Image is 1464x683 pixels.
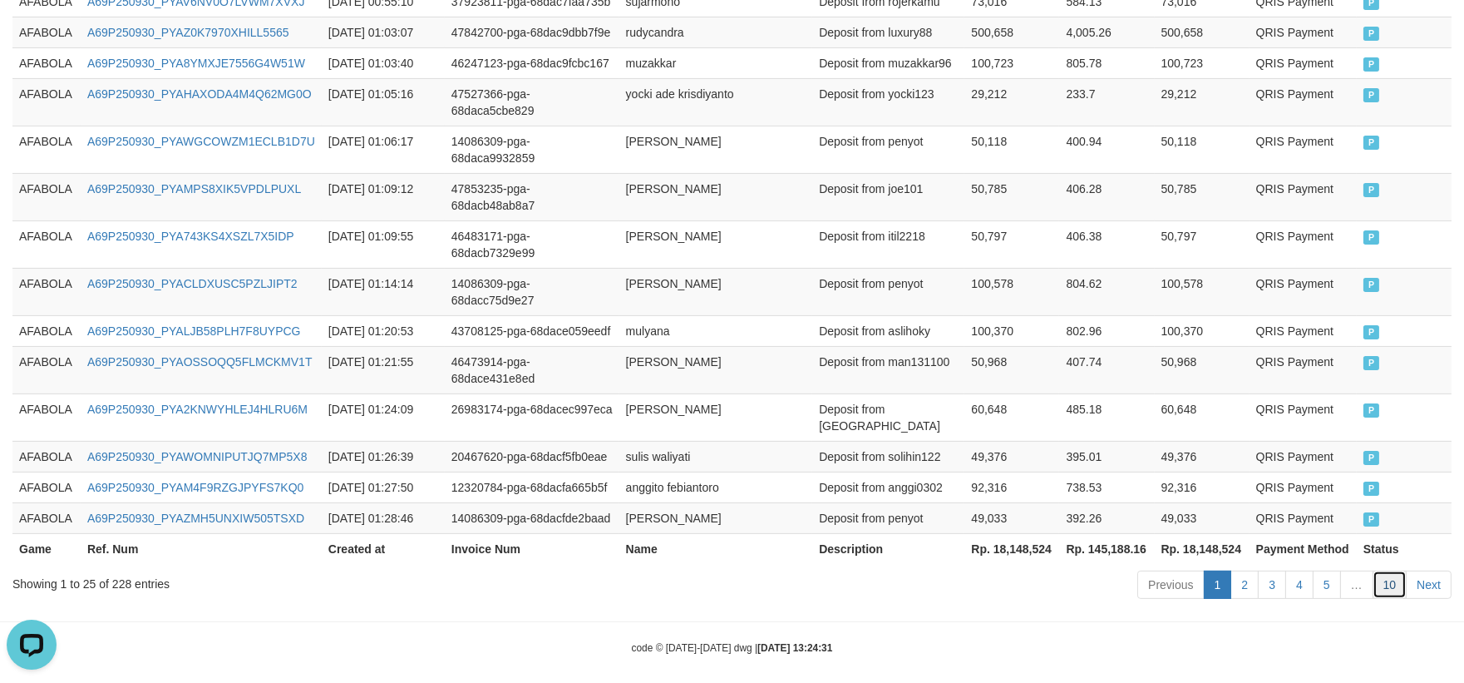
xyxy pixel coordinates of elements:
td: 49,033 [964,502,1059,533]
a: A69P250930_PYAWGCOWZM1ECLB1D7U [87,135,315,148]
td: 49,376 [964,441,1059,472]
th: Rp. 18,148,524 [964,533,1059,564]
td: QRIS Payment [1250,393,1357,441]
td: [DATE] 01:09:12 [322,173,445,220]
span: PAID [1363,482,1380,496]
td: [PERSON_NAME] [619,220,813,268]
span: PAID [1363,183,1380,197]
a: A69P250930_PYAWOMNIPUTJQ7MP5X8 [87,450,308,463]
td: Deposit from penyot [812,502,964,533]
td: 26983174-pga-68dacec997eca [445,393,619,441]
small: code © [DATE]-[DATE] dwg | [632,642,833,654]
td: 14086309-pga-68dacfde2baad [445,502,619,533]
div: Showing 1 to 25 of 228 entries [12,569,598,592]
td: 92,316 [964,472,1059,502]
td: Deposit from yocki123 [812,78,964,126]
a: Next [1406,571,1452,599]
td: 46473914-pga-68dace431e8ed [445,346,619,393]
td: AFABOLA [12,17,81,47]
span: PAID [1363,136,1380,150]
td: [DATE] 01:09:55 [322,220,445,268]
td: [PERSON_NAME] [619,126,813,173]
td: 12320784-pga-68dacfa665b5f [445,472,619,502]
a: 5 [1313,571,1341,599]
td: 49,376 [1155,441,1250,472]
th: Rp. 145,188.16 [1059,533,1154,564]
td: 400.94 [1059,126,1154,173]
th: Invoice Num [445,533,619,564]
td: 50,118 [1155,126,1250,173]
span: PAID [1363,356,1380,370]
td: 802.96 [1059,315,1154,346]
span: PAID [1363,278,1380,292]
a: 2 [1230,571,1259,599]
td: 233.7 [1059,78,1154,126]
td: QRIS Payment [1250,17,1357,47]
td: [DATE] 01:03:07 [322,17,445,47]
td: AFABOLA [12,78,81,126]
td: 50,797 [1155,220,1250,268]
th: Name [619,533,813,564]
td: 4,005.26 [1059,17,1154,47]
th: Rp. 18,148,524 [1155,533,1250,564]
a: A69P250930_PYA8YMXJE7556G4W51W [87,57,305,70]
td: Deposit from [GEOGRAPHIC_DATA] [812,393,964,441]
th: Created at [322,533,445,564]
td: 92,316 [1155,472,1250,502]
td: [PERSON_NAME] [619,502,813,533]
a: A69P250930_PYAZMH5UNXIW505TSXD [87,512,304,525]
td: AFABOLA [12,346,81,393]
a: 10 [1373,571,1407,599]
td: 100,723 [1155,47,1250,78]
td: Deposit from penyot [812,126,964,173]
td: Deposit from penyot [812,268,964,315]
a: A69P250930_PYAHAXODA4M4Q62MG0O [87,87,312,101]
span: PAID [1363,451,1380,465]
td: 60,648 [964,393,1059,441]
td: QRIS Payment [1250,173,1357,220]
td: QRIS Payment [1250,47,1357,78]
a: A69P250930_PYAZ0K7970XHILL5565 [87,26,289,39]
td: Deposit from aslihoky [812,315,964,346]
td: Deposit from itil2218 [812,220,964,268]
td: AFABOLA [12,472,81,502]
td: 14086309-pga-68daca9932859 [445,126,619,173]
td: muzakkar [619,47,813,78]
td: 47527366-pga-68daca5cbe829 [445,78,619,126]
span: PAID [1363,57,1380,72]
td: 29,212 [1155,78,1250,126]
td: 500,658 [964,17,1059,47]
button: Open LiveChat chat widget [7,7,57,57]
span: PAID [1363,512,1380,527]
td: AFABOLA [12,268,81,315]
td: [PERSON_NAME] [619,393,813,441]
span: PAID [1363,230,1380,245]
td: yocki ade krisdiyanto [619,78,813,126]
td: QRIS Payment [1250,268,1357,315]
td: 50,118 [964,126,1059,173]
td: [DATE] 01:05:16 [322,78,445,126]
td: [DATE] 01:21:55 [322,346,445,393]
td: 46247123-pga-68dac9fcbc167 [445,47,619,78]
td: AFABOLA [12,393,81,441]
a: A69P250930_PYA743KS4XSZL7X5IDP [87,230,294,243]
td: 804.62 [1059,268,1154,315]
td: AFABOLA [12,126,81,173]
td: [DATE] 01:28:46 [322,502,445,533]
td: [DATE] 01:27:50 [322,472,445,502]
td: AFABOLA [12,173,81,220]
th: Ref. Num [81,533,322,564]
td: 50,785 [1155,173,1250,220]
a: A69P250930_PYAM4F9RZGJPYFS7KQ0 [87,481,303,494]
td: 50,968 [964,346,1059,393]
td: [DATE] 01:03:40 [322,47,445,78]
td: AFABOLA [12,47,81,78]
td: 100,370 [964,315,1059,346]
td: 100,578 [964,268,1059,315]
td: 14086309-pga-68dacc75d9e27 [445,268,619,315]
td: [DATE] 01:20:53 [322,315,445,346]
a: 1 [1204,571,1232,599]
td: mulyana [619,315,813,346]
td: [DATE] 01:14:14 [322,268,445,315]
td: 43708125-pga-68dace059eedf [445,315,619,346]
